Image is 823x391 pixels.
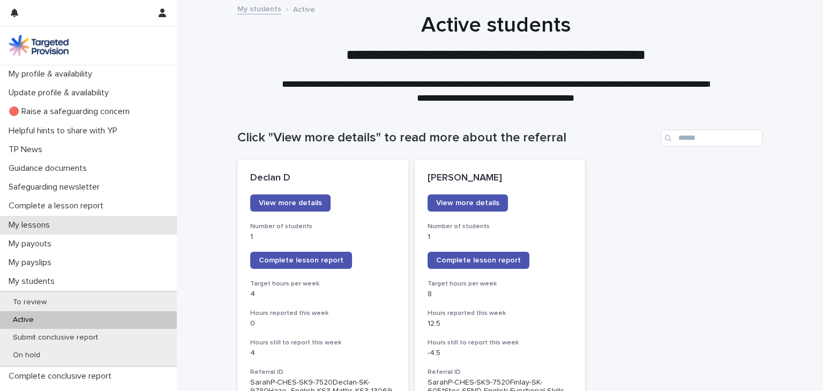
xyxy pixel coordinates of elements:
[428,172,573,184] p: [PERSON_NAME]
[259,199,322,207] span: View more details
[9,35,69,56] img: M5nRWzHhSzIhMunXDL62
[250,309,395,318] h3: Hours reported this week
[250,339,395,347] h3: Hours still to report this week
[4,351,49,360] p: On hold
[428,290,573,299] p: 8
[4,201,112,211] p: Complete a lesson report
[250,280,395,288] h3: Target hours per week
[4,220,58,230] p: My lessons
[4,182,108,192] p: Safeguarding newsletter
[250,368,395,377] h3: Referral ID
[259,257,343,264] span: Complete lesson report
[250,222,395,231] h3: Number of students
[4,276,63,287] p: My students
[4,333,107,342] p: Submit conclusive report
[4,88,117,98] p: Update profile & availability
[4,126,126,136] p: Helpful hints to share with YP
[436,199,499,207] span: View more details
[428,309,573,318] h3: Hours reported this week
[237,2,281,14] a: My students
[4,315,42,325] p: Active
[233,12,758,38] h1: Active students
[428,194,508,212] a: View more details
[250,194,331,212] a: View more details
[428,368,573,377] h3: Referral ID
[4,69,101,79] p: My profile & availability
[428,232,573,242] p: 1
[428,319,573,328] p: 12.5
[661,130,762,147] input: Search
[237,130,656,146] h1: Click "View more details" to read more about the referral
[428,280,573,288] h3: Target hours per week
[4,163,95,174] p: Guidance documents
[4,258,60,268] p: My payslips
[250,290,395,299] p: 4
[4,298,55,307] p: To review
[4,239,60,249] p: My payouts
[428,349,573,358] p: -4.5
[428,252,529,269] a: Complete lesson report
[4,145,51,155] p: TP News
[4,107,138,117] p: 🔴 Raise a safeguarding concern
[250,172,395,184] p: Declan D
[250,252,352,269] a: Complete lesson report
[250,349,395,358] p: 4
[436,257,521,264] span: Complete lesson report
[250,232,395,242] p: 1
[250,319,395,328] p: 0
[428,339,573,347] h3: Hours still to report this week
[293,3,315,14] p: Active
[428,222,573,231] h3: Number of students
[4,371,120,381] p: Complete conclusive report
